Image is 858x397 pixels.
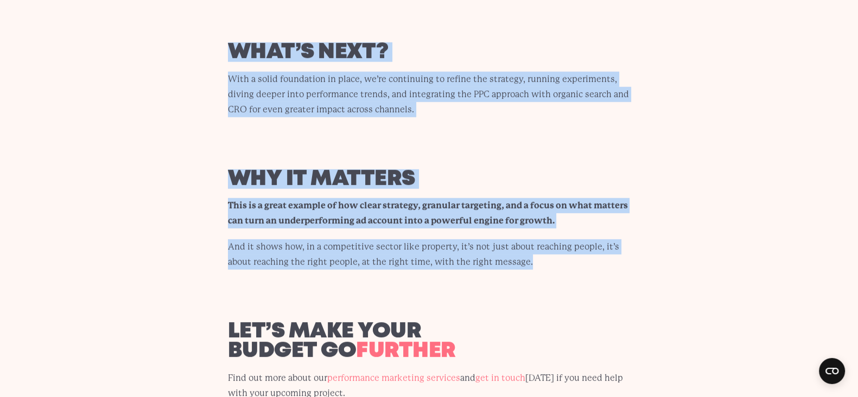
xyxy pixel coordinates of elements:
a: performance marketing services [327,373,460,383]
strong: This is a great example of how clear strategy, granular targeting, and a focus on what matters ca... [228,200,628,226]
button: Open CMP widget [819,358,845,384]
span: further [356,341,456,361]
h2: What’s next? [228,42,631,62]
p: And it shows how, in a competitive sector like property, it’s not just about reaching people, it’... [228,239,631,270]
a: get in touch [475,373,525,383]
h2: Let’s make your budget go [228,322,631,361]
p: With a solid foundation in place, we’re continuing to refine the strategy, running experiments, d... [228,72,631,117]
h2: Why it matters [228,169,631,189]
